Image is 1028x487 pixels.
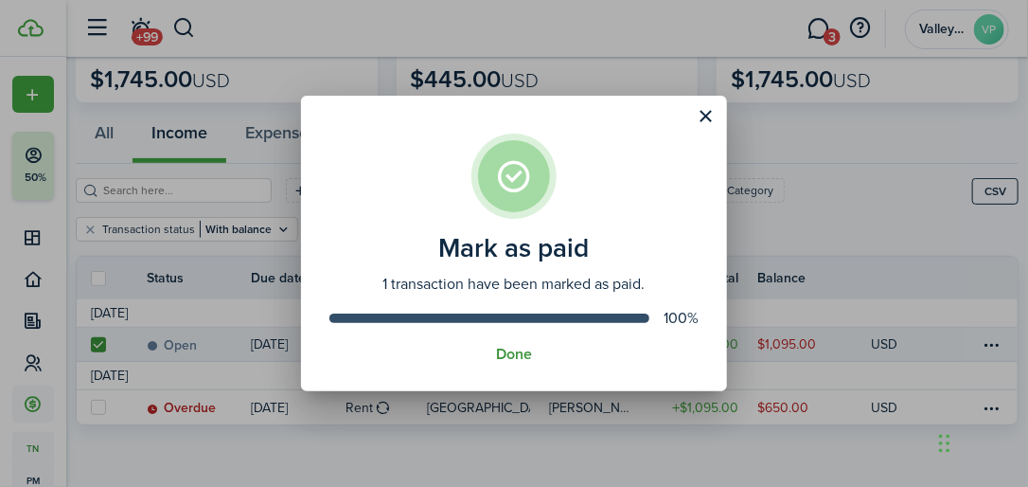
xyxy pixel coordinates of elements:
assembled-view-title: Mark as paid [329,233,699,263]
button: Done [496,346,532,363]
iframe: Chat Widget [933,396,1028,487]
assembled-view-description: 1 transaction have been marked as paid. [329,273,699,296]
button: Close modal [690,100,722,133]
div: Drag [939,415,950,472]
progress-bar: 100% [329,296,699,327]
